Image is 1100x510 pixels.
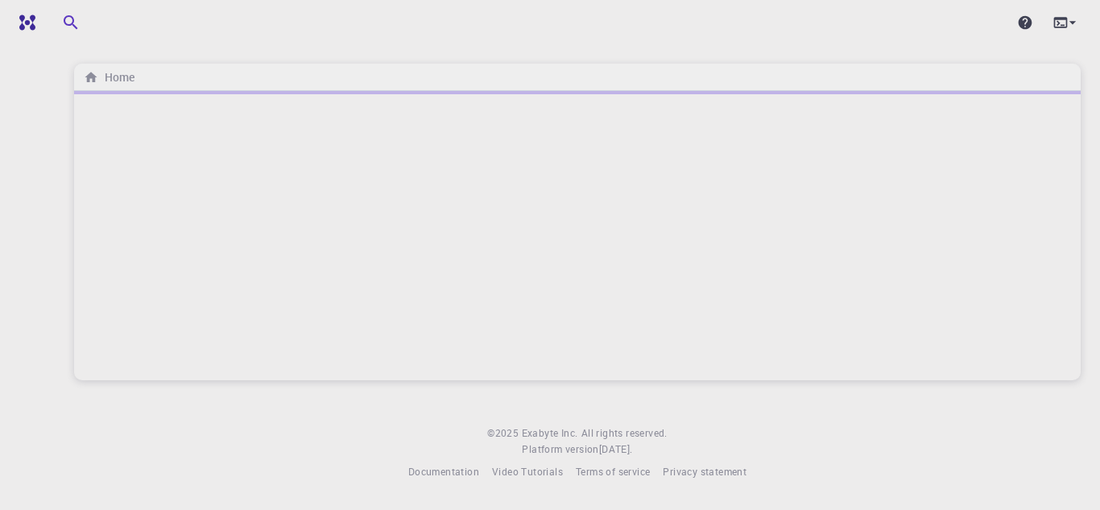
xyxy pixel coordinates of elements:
[81,68,138,86] nav: breadcrumb
[576,465,650,478] span: Terms of service
[13,15,35,31] img: logo
[599,442,633,458] a: [DATE].
[663,465,746,478] span: Privacy statement
[581,425,668,442] span: All rights reserved.
[576,464,650,480] a: Terms of service
[408,464,479,480] a: Documentation
[522,442,598,458] span: Platform version
[98,68,134,86] h6: Home
[522,425,578,442] a: Exabyte Inc.
[487,425,521,442] span: © 2025
[408,465,479,478] span: Documentation
[522,426,578,439] span: Exabyte Inc.
[599,442,633,455] span: [DATE] .
[492,464,563,480] a: Video Tutorials
[663,464,746,480] a: Privacy statement
[492,465,563,478] span: Video Tutorials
